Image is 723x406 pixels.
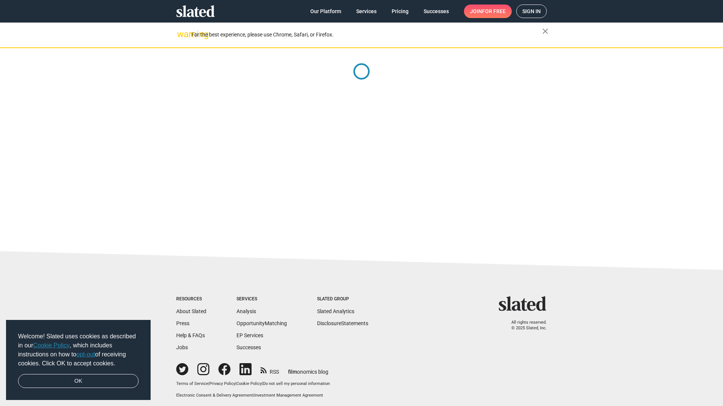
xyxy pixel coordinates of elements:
[261,364,279,376] a: RSS
[350,5,383,18] a: Services
[310,5,341,18] span: Our Platform
[176,296,206,302] div: Resources
[288,362,328,376] a: filmonomics blog
[236,344,261,350] a: Successes
[304,5,347,18] a: Our Platform
[176,320,189,326] a: Press
[356,5,377,18] span: Services
[236,308,256,314] a: Analysis
[253,393,254,398] span: |
[176,308,206,314] a: About Slated
[208,381,209,386] span: |
[176,381,208,386] a: Terms of Service
[236,296,287,302] div: Services
[263,381,330,387] button: Do not sell my personal information
[236,320,287,326] a: OpportunityMatching
[6,320,151,400] div: cookieconsent
[33,342,70,348] a: Cookie Policy
[236,381,262,386] a: Cookie Policy
[317,308,354,314] a: Slated Analytics
[176,344,188,350] a: Jobs
[392,5,409,18] span: Pricing
[235,381,236,386] span: |
[516,5,547,18] a: Sign in
[317,320,368,326] a: DisclosureStatements
[76,351,95,358] a: opt-out
[418,5,455,18] a: Successes
[18,332,139,368] span: Welcome! Slated uses cookies as described in our , which includes instructions on how to of recei...
[177,30,186,39] mat-icon: warning
[176,332,205,338] a: Help & FAQs
[522,5,541,18] span: Sign in
[470,5,506,18] span: Join
[482,5,506,18] span: for free
[464,5,512,18] a: Joinfor free
[503,320,547,331] p: All rights reserved. © 2025 Slated, Inc.
[317,296,368,302] div: Slated Group
[262,381,263,386] span: |
[191,30,542,40] div: For the best experience, please use Chrome, Safari, or Firefox.
[254,393,323,398] a: Investment Management Agreement
[18,374,139,388] a: dismiss cookie message
[209,381,235,386] a: Privacy Policy
[236,332,263,338] a: EP Services
[386,5,415,18] a: Pricing
[176,393,253,398] a: Electronic Consent & Delivery Agreement
[541,27,550,36] mat-icon: close
[424,5,449,18] span: Successes
[288,369,297,375] span: film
